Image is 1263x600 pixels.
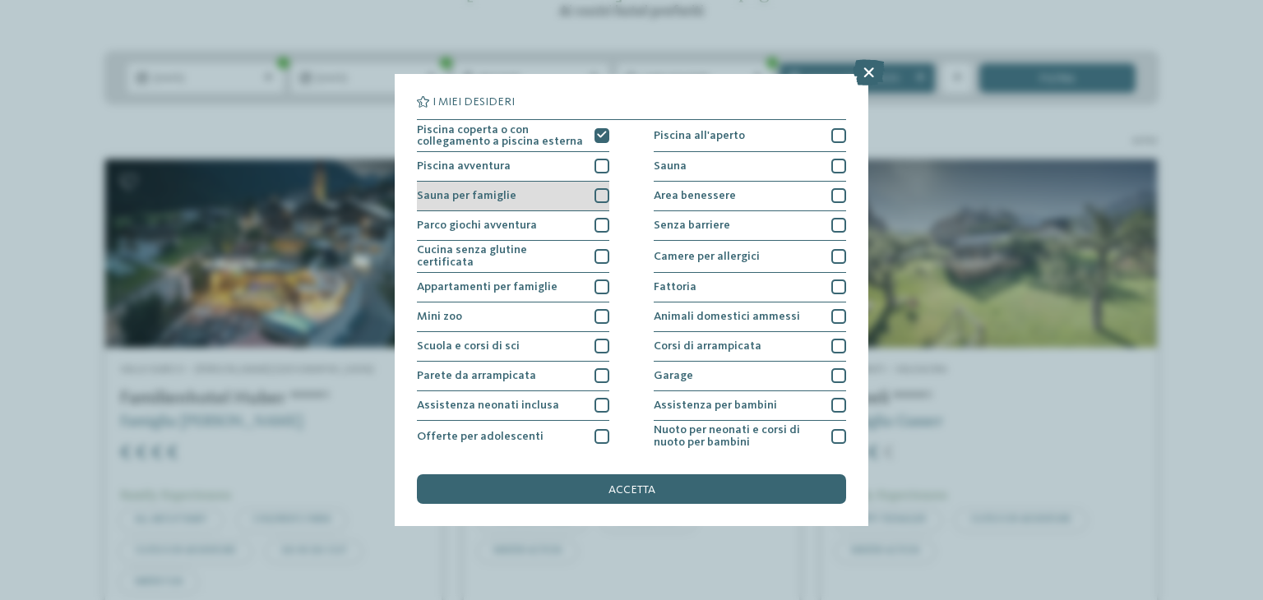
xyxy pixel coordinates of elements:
[417,190,516,201] span: Sauna per famiglie
[654,281,696,293] span: Fattoria
[417,160,511,172] span: Piscina avventura
[654,160,687,172] span: Sauna
[654,370,693,381] span: Garage
[417,340,520,352] span: Scuola e corsi di sci
[654,251,760,262] span: Camere per allergici
[608,484,655,496] span: accetta
[654,190,736,201] span: Area benessere
[654,130,745,141] span: Piscina all'aperto
[654,219,730,231] span: Senza barriere
[417,431,544,442] span: Offerte per adolescenti
[417,124,584,148] span: Piscina coperta o con collegamento a piscina esterna
[654,311,800,322] span: Animali domestici ammessi
[417,399,559,411] span: Assistenza neonati inclusa
[417,244,584,268] span: Cucina senza glutine certificata
[654,424,821,448] span: Nuoto per neonati e corsi di nuoto per bambini
[417,281,557,293] span: Appartamenti per famiglie
[417,311,462,322] span: Mini zoo
[417,370,536,381] span: Parete da arrampicata
[654,399,777,411] span: Assistenza per bambini
[654,340,761,352] span: Corsi di arrampicata
[417,219,537,231] span: Parco giochi avventura
[433,96,515,108] span: I miei desideri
